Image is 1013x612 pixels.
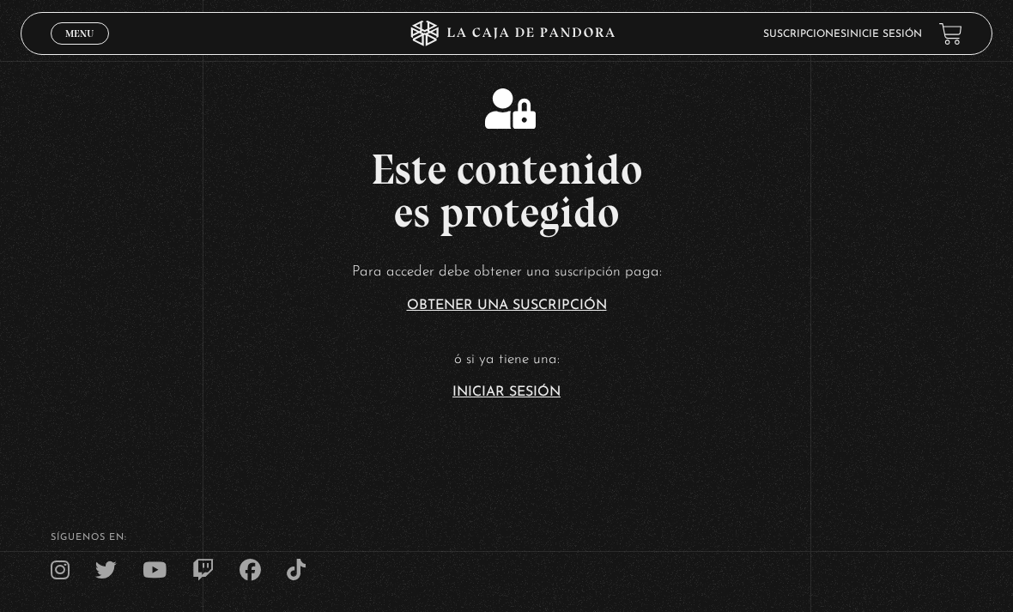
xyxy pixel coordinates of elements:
h4: SÍguenos en: [51,533,962,542]
a: Inicie sesión [846,29,922,39]
a: View your shopping cart [939,22,962,45]
span: Cerrar [60,43,100,55]
span: Menu [65,28,94,39]
a: Obtener una suscripción [407,299,607,312]
a: Suscripciones [763,29,846,39]
a: Iniciar Sesión [452,385,561,399]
